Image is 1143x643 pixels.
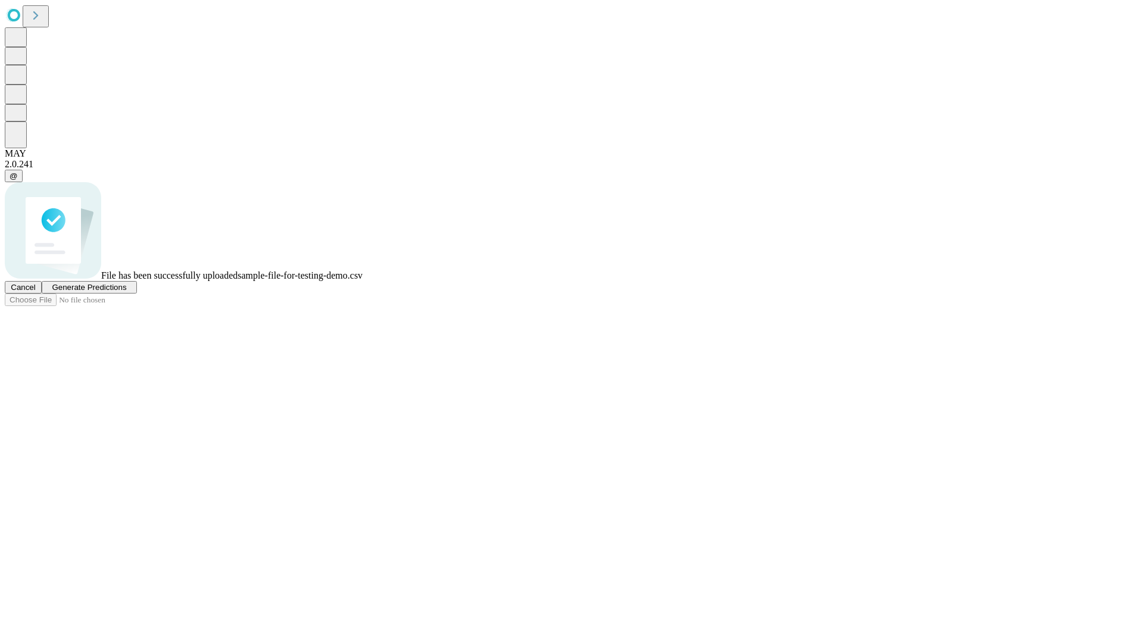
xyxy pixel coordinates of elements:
div: MAY [5,148,1138,159]
span: File has been successfully uploaded [101,270,238,280]
span: @ [10,171,18,180]
span: Cancel [11,283,36,292]
div: 2.0.241 [5,159,1138,170]
button: Cancel [5,281,42,294]
button: Generate Predictions [42,281,137,294]
button: @ [5,170,23,182]
span: Generate Predictions [52,283,126,292]
span: sample-file-for-testing-demo.csv [238,270,363,280]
